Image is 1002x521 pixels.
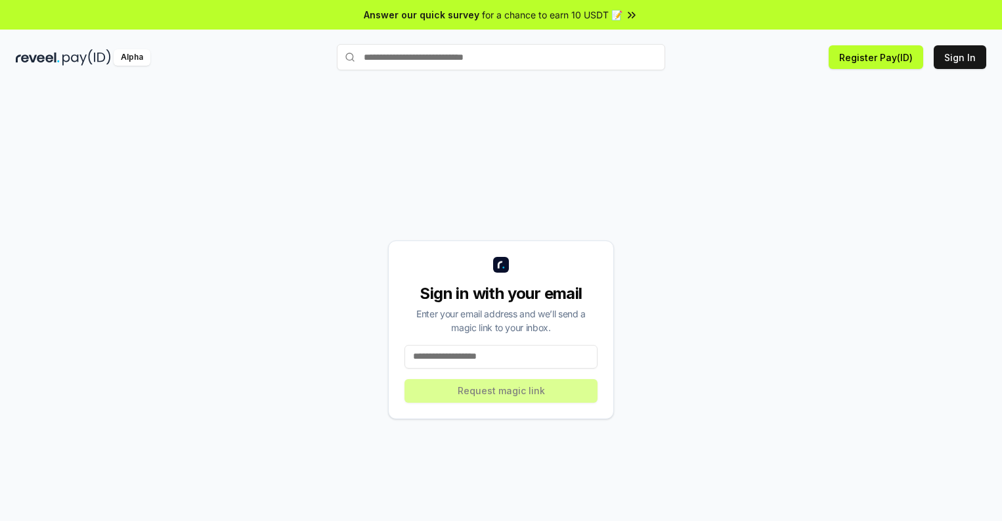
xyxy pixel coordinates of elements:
span: Answer our quick survey [364,8,479,22]
div: Sign in with your email [404,283,598,304]
span: for a chance to earn 10 USDT 📝 [482,8,622,22]
button: Register Pay(ID) [829,45,923,69]
button: Sign In [934,45,986,69]
img: logo_small [493,257,509,273]
img: reveel_dark [16,49,60,66]
div: Enter your email address and we’ll send a magic link to your inbox. [404,307,598,334]
img: pay_id [62,49,111,66]
div: Alpha [114,49,150,66]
